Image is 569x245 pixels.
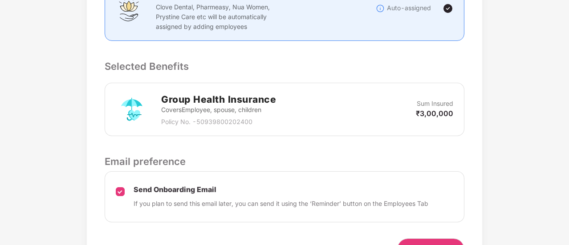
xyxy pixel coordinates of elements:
[156,2,288,32] p: Clove Dental, Pharmeasy, Nua Women, Prystine Care etc will be automatically assigned by adding em...
[134,199,428,209] p: If you plan to send this email later, you can send it using the ‘Reminder’ button on the Employee...
[161,92,276,107] h2: Group Health Insurance
[116,93,148,125] img: svg+xml;base64,PHN2ZyB4bWxucz0iaHR0cDovL3d3dy53My5vcmcvMjAwMC9zdmciIHdpZHRoPSI3MiIgaGVpZ2h0PSI3Mi...
[387,3,431,13] p: Auto-assigned
[105,59,464,74] p: Selected Benefits
[443,3,453,14] img: svg+xml;base64,PHN2ZyBpZD0iVGljay0yNHgyNCIgeG1sbnM9Imh0dHA6Ly93d3cudzMub3JnLzIwMDAvc3ZnIiB3aWR0aD...
[416,108,453,118] p: ₹3,00,000
[376,4,385,13] img: svg+xml;base64,PHN2ZyBpZD0iSW5mb18tXzMyeDMyIiBkYXRhLW5hbWU9IkluZm8gLSAzMngzMiIgeG1sbnM9Imh0dHA6Ly...
[417,99,453,108] p: Sum Insured
[161,117,276,127] p: Policy No. - 50939800202400
[161,105,276,115] p: Covers Employee, spouse, children
[105,154,464,169] p: Email preference
[134,185,428,194] p: Send Onboarding Email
